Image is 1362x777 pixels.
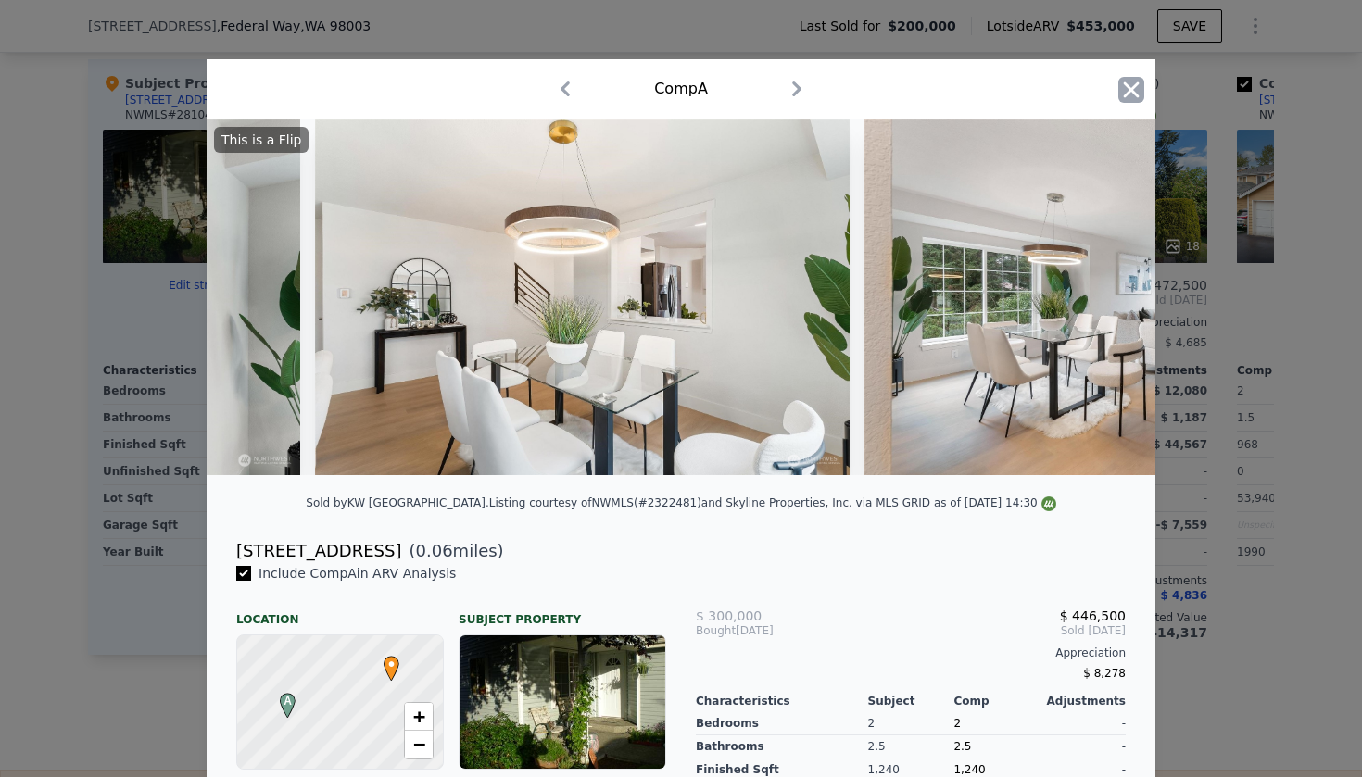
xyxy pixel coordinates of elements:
a: Zoom in [405,703,433,731]
div: Subject [868,694,954,708]
div: Characteristics [696,694,868,708]
div: [STREET_ADDRESS] [236,538,401,564]
span: $ 446,500 [1060,608,1126,623]
span: A [275,693,300,709]
div: Comp A [654,78,708,100]
span: + [413,705,425,728]
div: A [275,693,286,704]
div: 2 [868,712,954,735]
a: Zoom out [405,731,433,758]
span: $ 300,000 [696,608,762,623]
div: Adjustments [1040,694,1126,708]
div: 2.5 [953,735,1040,758]
div: Location [236,597,444,627]
div: Comp [953,694,1040,708]
span: 0.06 [416,541,453,560]
span: Sold [DATE] [839,623,1126,638]
img: NWMLS Logo [1041,496,1056,511]
span: Include Comp A in ARV Analysis [251,566,463,581]
div: - [1040,712,1126,735]
div: • [379,656,390,667]
span: $ 8,278 [1083,667,1126,680]
div: Listing courtesy of NWMLS (#2322481) and Skyline Properties, Inc. via MLS GRID as of [DATE] 14:30 [489,496,1056,509]
div: Sold by KW [GEOGRAPHIC_DATA] . [306,496,489,509]
span: Bought [696,623,736,638]
span: ( miles) [401,538,503,564]
div: Bathrooms [696,735,868,758]
span: • [379,650,404,678]
img: Property Img [315,119,849,475]
div: Appreciation [696,645,1126,660]
div: Bedrooms [696,712,868,735]
div: This is a Flip [214,127,309,153]
div: Subject Property [459,597,666,627]
div: 2.5 [868,735,954,758]
span: 1,240 [953,763,985,776]
span: − [413,733,425,756]
div: - [1040,735,1126,758]
span: 2 [953,717,961,730]
div: [DATE] [696,623,839,638]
